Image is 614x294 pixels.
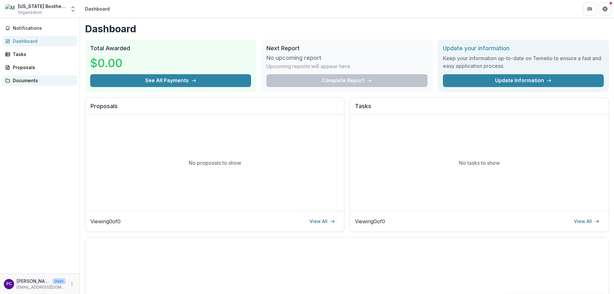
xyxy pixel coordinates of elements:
[85,23,609,35] h1: Dashboard
[17,278,50,284] p: [PERSON_NAME]
[18,3,66,10] div: [US_STATE] Bootheel Regional Consortium, Inc.
[189,159,241,167] p: No proposals to show
[13,26,75,31] span: Notifications
[91,218,121,225] p: Viewing 0 of 0
[443,54,604,70] h3: Keep your information up-to-date on Temelio to ensure a fast and easy application process.
[17,284,66,290] p: [EMAIL_ADDRESS][DOMAIN_NAME]
[266,62,351,70] p: Upcoming reports will appear here.
[52,278,66,284] p: User
[3,75,77,86] a: Documents
[90,54,138,72] h3: $0.00
[90,45,251,52] h2: Total Awarded
[68,280,76,288] button: More
[68,3,77,15] button: Open entity switcher
[266,45,427,52] h2: Next Report
[355,218,385,225] p: Viewing 0 of 0
[3,36,77,46] a: Dashboard
[90,74,251,87] button: See All Payments
[83,4,112,13] nav: breadcrumb
[266,54,321,61] h3: No upcoming report
[18,10,42,15] span: Organization
[583,3,596,15] button: Partners
[570,216,603,226] a: View All
[6,282,12,286] div: Patty Cope
[85,5,110,12] div: Dashboard
[13,77,72,84] div: Documents
[13,51,72,58] div: Tasks
[443,74,604,87] a: Update Information
[5,4,15,14] img: Missouri Bootheel Regional Consortium, Inc.
[3,49,77,60] a: Tasks
[3,23,77,33] button: Notifications
[13,38,72,44] div: Dashboard
[459,159,500,167] p: No tasks to show
[13,64,72,71] div: Proposals
[91,103,339,115] h2: Proposals
[3,62,77,73] a: Proposals
[443,45,604,52] h2: Update your information
[599,3,611,15] button: Get Help
[355,103,603,115] h2: Tasks
[306,216,339,226] a: View All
